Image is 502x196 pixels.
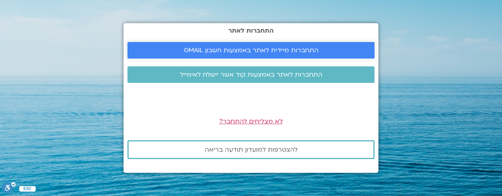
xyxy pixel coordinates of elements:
[127,27,375,34] h2: התחברות לאתר
[184,47,318,54] span: התחברות מיידית לאתר באמצעות חשבון GMAIL
[219,117,283,126] a: לא מצליחים להתחבר?
[127,140,375,159] a: להצטרפות למועדון תודעה בריאה
[180,71,322,78] span: התחברות לאתר באמצעות קוד אשר יישלח לאימייל
[127,66,375,83] a: התחברות לאתר באמצעות קוד אשר יישלח לאימייל
[205,146,298,153] span: להצטרפות למועדון תודעה בריאה
[127,42,375,59] a: התחברות מיידית לאתר באמצעות חשבון GMAIL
